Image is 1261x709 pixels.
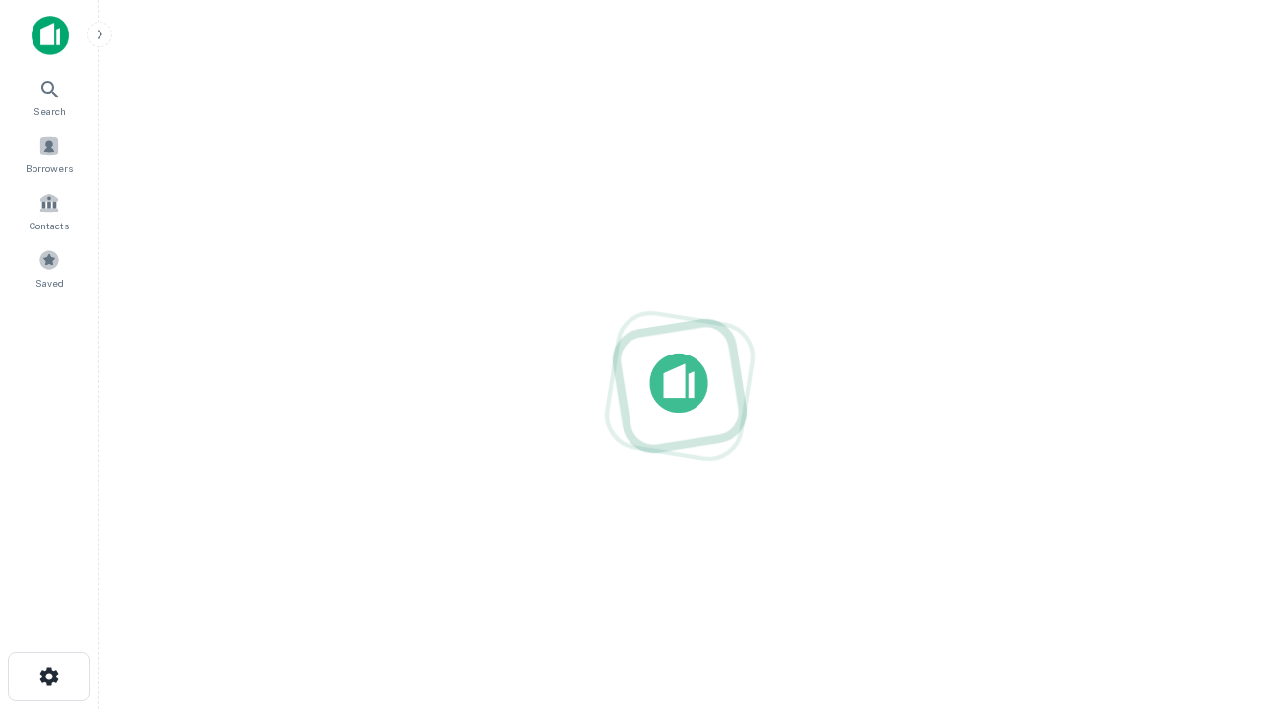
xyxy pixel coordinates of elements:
a: Borrowers [6,127,93,180]
iframe: Chat Widget [1162,488,1261,583]
img: capitalize-icon.png [32,16,69,55]
span: Borrowers [26,161,73,176]
span: Contacts [30,218,69,233]
span: Search [33,103,66,119]
a: Saved [6,241,93,294]
span: Saved [35,275,64,290]
a: Contacts [6,184,93,237]
a: Search [6,70,93,123]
